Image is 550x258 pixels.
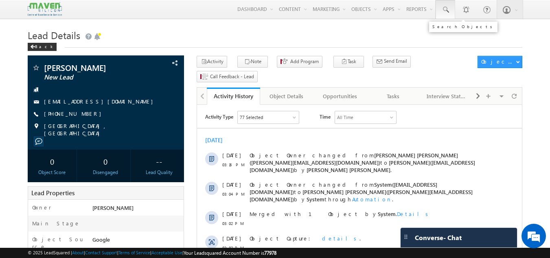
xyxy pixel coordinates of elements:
div: Interview Status [427,91,466,101]
span: New Lead [44,73,140,82]
img: Custom Logo [28,2,62,16]
span: [GEOGRAPHIC_DATA], [GEOGRAPHIC_DATA] [44,122,170,137]
span: 03:02 PM [25,115,50,122]
a: Tasks [367,88,420,105]
span: Activity Type [8,6,36,18]
a: Opportunities [313,88,367,105]
span: System [110,91,127,98]
div: Opportunities [320,91,359,101]
div: Lead Quality [136,169,182,176]
a: Details [200,106,234,112]
span: Automation [155,91,195,98]
span: [PERSON_NAME] [92,204,134,211]
div: 0 [30,154,75,169]
span: Converse - Chat [415,234,462,241]
div: [DATE] [8,32,35,39]
div: Object Actions [481,58,516,65]
span: Your Leadsquared Account Number is [184,250,276,256]
div: All Time [140,9,156,16]
div: Sales Activity,Program,Email Bounced,Email Link Clicked,Email Marked Spam & 72 more.. [41,7,102,19]
button: Add Program [277,56,322,68]
img: d_60004797649_company_0_60004797649 [14,43,34,53]
a: Acceptable Use [151,250,182,255]
button: Note [237,56,268,68]
a: Contact Support [85,250,117,255]
span: 03:02 PM [25,139,50,147]
button: Task [333,56,364,68]
span: Merged with 1 Object by . [53,106,290,113]
span: Send Email [384,57,407,65]
div: -- [136,154,182,169]
a: About [72,250,84,255]
button: Activity [197,56,227,68]
div: Minimize live chat window [134,4,153,24]
button: Call Feedback - Lead [197,71,258,83]
label: Object Source [32,236,85,250]
a: [EMAIL_ADDRESS][DOMAIN_NAME] [44,98,157,105]
span: [DATE] [25,76,44,84]
div: Search Objects [432,24,494,29]
a: Activity History [207,88,260,105]
span: Add Program [290,58,319,65]
span: [DATE] [25,106,44,113]
span: Time [123,6,134,18]
div: Back [28,43,57,51]
span: [PERSON_NAME] [44,64,140,72]
div: Chat with us now [42,43,137,53]
span: [DATE] [25,47,44,54]
textarea: Type your message and hit 'Enter' [11,75,149,193]
span: 03:04 PM [25,86,50,93]
button: Object Actions [478,56,522,68]
div: Disengaged [83,169,128,176]
span: Object Capture: [53,154,118,161]
div: Object Score [30,169,75,176]
span: Call Feedback - Lead [210,73,254,80]
label: Main Stage [32,220,80,227]
img: carter-drag [403,234,409,240]
span: Lead Properties [31,189,75,197]
span: details [125,154,162,161]
button: Send Email [373,56,411,68]
span: [PERSON_NAME] [PERSON_NAME] [110,62,193,68]
span: [PERSON_NAME]([EMAIL_ADDRESS][DOMAIN_NAME]) [53,54,278,68]
span: details [125,130,162,137]
a: Back [28,42,61,49]
span: Object Owner changed from to by through . [53,76,276,98]
label: Owner [32,204,51,211]
span: [PERSON_NAME] [PERSON_NAME]([PERSON_NAME][EMAIL_ADDRESS][DOMAIN_NAME]) [53,47,261,61]
a: Object Details [260,88,313,105]
span: System [181,106,199,112]
div: Object Details [267,91,306,101]
span: Lead Details [28,29,80,42]
span: Object Capture: [53,130,118,137]
span: © 2025 LeadSquared | | | | | [28,249,276,257]
span: 03:16 PM [25,56,50,64]
div: Activity History [213,92,254,100]
div: 77 Selected [43,9,66,16]
span: System([EMAIL_ADDRESS][DOMAIN_NAME]) [53,76,240,90]
div: Tasks [373,91,413,101]
div: . [53,130,290,137]
div: Google [90,236,184,247]
em: Start Chat [111,200,148,211]
span: 77978 [264,250,276,256]
span: [PERSON_NAME] [PERSON_NAME]([PERSON_NAME][EMAIL_ADDRESS][DOMAIN_NAME]) [53,84,276,98]
span: [DATE] [25,130,44,137]
div: 0 [83,154,128,169]
a: Interview Status [420,88,473,105]
a: Terms of Service [118,250,150,255]
span: Object Owner changed from to by . [53,47,278,68]
span: [DATE] [25,154,44,162]
span: [PHONE_NUMBER] [44,110,105,118]
div: . [53,154,290,162]
span: 03:02 PM [25,164,50,171]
